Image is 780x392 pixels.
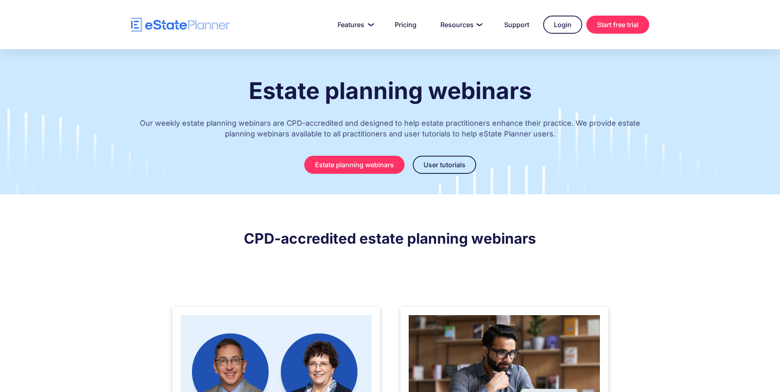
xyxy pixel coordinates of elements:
a: Login [543,16,582,34]
a: Features [328,16,381,33]
a: User tutorials [413,156,476,174]
a: Resources [431,16,490,33]
p: Our weekly estate planning webinars are CPD-accredited and designed to help estate practitioners ... [131,110,649,152]
a: Start free trial [586,16,649,34]
a: Estate planning webinars [304,156,405,174]
a: Pricing [385,16,426,33]
a: Support [494,16,539,33]
a: home [131,18,230,32]
strong: Estate planning webinars [249,77,532,105]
